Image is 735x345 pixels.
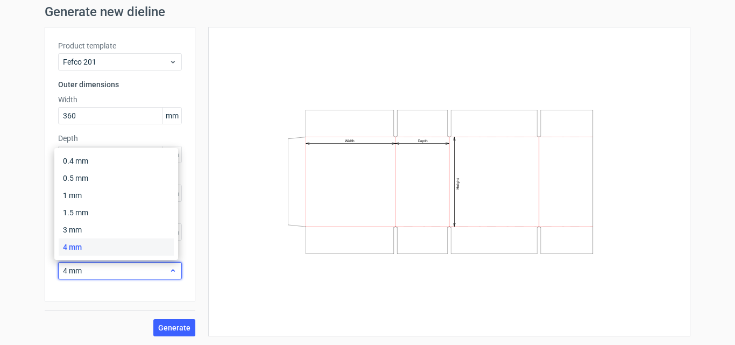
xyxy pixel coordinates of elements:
div: 3 mm [59,221,174,238]
div: 1 mm [59,187,174,204]
label: Width [58,94,182,105]
text: Width [345,139,355,143]
span: mm [162,108,181,124]
div: 1.5 mm [59,204,174,221]
h3: Outer dimensions [58,79,182,90]
text: Height [456,178,460,189]
div: 0.5 mm [59,170,174,187]
h1: Generate new dieline [45,5,690,18]
div: 0.4 mm [59,152,174,170]
span: Generate [158,324,190,332]
text: Depth [418,139,428,143]
span: Fefco 201 [63,57,169,67]
label: Product template [58,40,182,51]
span: mm [162,146,181,163]
div: 4 mm [59,238,174,256]
label: Depth [58,133,182,144]
button: Generate [153,319,195,336]
span: 4 mm [63,265,169,276]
